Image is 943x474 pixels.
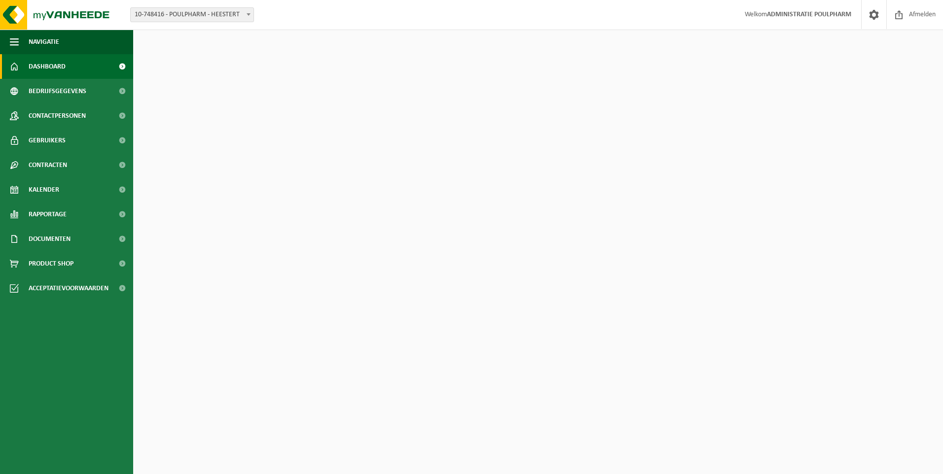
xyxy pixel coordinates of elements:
[29,54,66,79] span: Dashboard
[29,79,86,103] span: Bedrijfsgegevens
[130,7,254,22] span: 10-748416 - POULPHARM - HEESTERT
[29,103,86,128] span: Contactpersonen
[767,11,851,18] strong: ADMINISTRATIE POULPHARM
[131,8,254,22] span: 10-748416 - POULPHARM - HEESTERT
[29,177,59,202] span: Kalender
[29,202,67,227] span: Rapportage
[29,276,109,301] span: Acceptatievoorwaarden
[29,153,67,177] span: Contracten
[29,251,73,276] span: Product Shop
[29,227,71,251] span: Documenten
[29,30,59,54] span: Navigatie
[29,128,66,153] span: Gebruikers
